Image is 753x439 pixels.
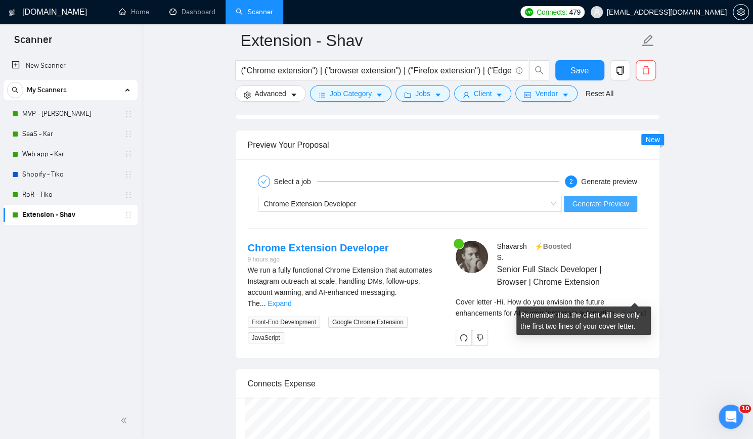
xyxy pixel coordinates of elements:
li: New Scanner [4,56,138,76]
span: caret-down [562,91,569,99]
button: redo [456,330,472,346]
span: ⚡️Boosted [535,242,571,250]
button: Save [555,60,604,80]
span: double-left [120,415,130,425]
span: caret-down [434,91,441,99]
span: holder [124,110,132,118]
button: idcardVendorcaret-down [515,85,577,102]
span: folder [404,91,411,99]
span: Save [570,64,589,77]
button: setting [733,4,749,20]
span: holder [124,170,132,179]
span: search [529,66,549,75]
a: SaaS - Kar [22,124,118,144]
span: user [463,91,470,99]
div: Generate preview [581,175,637,188]
img: upwork-logo.png [525,8,533,16]
div: Preview Your Proposal [248,130,647,159]
div: Connects Expense [248,369,647,398]
iframe: Intercom live chat [719,405,743,429]
span: user [593,9,600,16]
span: New [645,136,659,144]
div: We run a fully functional Chrome Extension that automates Instagram outreach at scale, handling D... [248,265,439,309]
a: homeHome [119,8,149,16]
a: searchScanner [236,8,273,16]
span: Senior Full Stack Developer | Browser | Chrome Extension [497,263,617,288]
a: Reset All [586,88,613,99]
span: edit [641,34,654,47]
a: Shopify - Tiko [22,164,118,185]
button: copy [610,60,630,80]
span: Jobs [415,88,430,99]
a: dashboardDashboard [169,8,215,16]
span: holder [124,130,132,138]
span: dislike [476,334,483,342]
input: Search Freelance Jobs... [241,64,511,77]
a: Extension - Shav [22,205,118,225]
span: Vendor [535,88,557,99]
span: Client [474,88,492,99]
span: Connects: [537,7,567,18]
span: Google Chrome Extension [328,317,408,328]
span: Scanner [6,32,60,54]
span: holder [124,191,132,199]
a: New Scanner [12,56,129,76]
span: Job Category [330,88,372,99]
span: Generate Preview [572,198,629,209]
span: Front-End Development [248,317,320,328]
span: delete [636,66,655,75]
span: 2 [569,178,573,185]
a: Expand [268,299,291,308]
button: search [7,82,23,98]
span: idcard [524,91,531,99]
span: check [261,179,267,185]
span: 479 [569,7,580,18]
input: Scanner name... [241,28,639,53]
span: Shavarsh S . [497,242,526,261]
span: ... [260,299,266,308]
img: logo [9,5,16,21]
button: settingAdvancedcaret-down [235,85,306,102]
span: holder [124,211,132,219]
span: search [8,86,23,94]
span: caret-down [290,91,297,99]
span: We run a fully functional Chrome Extension that automates Instagram outreach at scale, handling D... [248,266,432,308]
button: dislike [472,330,488,346]
li: My Scanners [4,80,138,225]
span: info-circle [516,67,522,74]
span: caret-down [496,91,503,99]
button: search [529,60,549,80]
div: Remember that the client will see only the first two lines of your cover letter. [456,296,647,319]
button: delete [636,60,656,80]
span: holder [124,150,132,158]
a: Chrome Extension Developer [248,242,389,253]
span: copy [610,66,630,75]
button: userClientcaret-down [454,85,512,102]
div: 9 hours ago [248,255,389,265]
img: c1LuUTKgQytiA2Y5gkZ3_PmhGXKb2dQeDHP8tyqMWWdwRC89cuOQsK2aR5xe80d346 [456,241,488,273]
div: Remember that the client will see only the first two lines of your cover letter. [516,306,651,335]
a: Web app - Kar [22,144,118,164]
a: MVP - [PERSON_NAME] [22,104,118,124]
span: JavaScript [248,332,284,343]
a: RoR - Tiko [22,185,118,205]
button: Generate Preview [564,196,637,212]
span: Cover letter - Hi, How do you envision the future enhancements for AI in your Instagram automation [456,298,614,317]
button: folderJobscaret-down [395,85,450,102]
span: setting [733,8,748,16]
button: barsJob Categorycaret-down [310,85,391,102]
span: bars [319,91,326,99]
span: 10 [739,405,751,413]
a: setting [733,8,749,16]
span: Advanced [255,88,286,99]
div: Select a job [274,175,317,188]
span: My Scanners [27,80,67,100]
span: redo [456,334,471,342]
span: setting [244,91,251,99]
span: caret-down [376,91,383,99]
span: Chrome Extension Developer [264,200,357,208]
